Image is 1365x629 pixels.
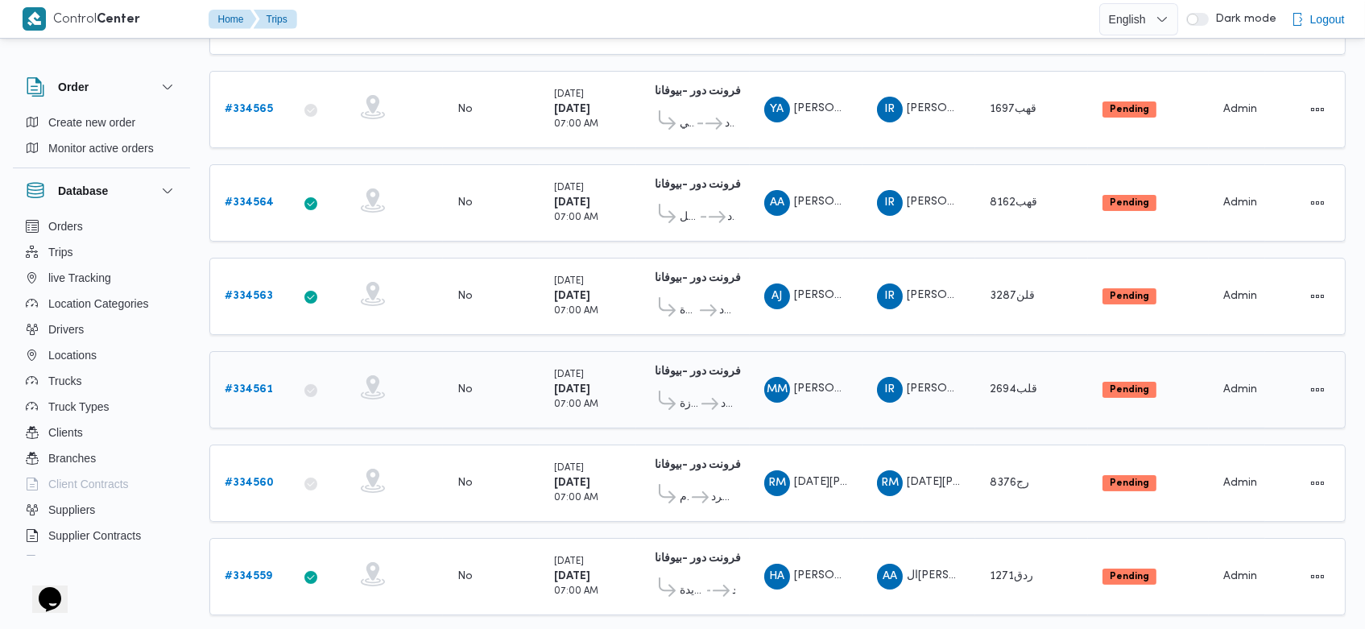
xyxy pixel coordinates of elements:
b: [DATE] [554,197,590,208]
span: فرونت دور مسطرد [721,395,734,414]
button: Actions [1305,97,1330,122]
button: Actions [1305,190,1330,216]
div: Ibrahem Rmdhan Ibrahem Athman AbobIsha [877,190,903,216]
span: قسم العجوزة [680,395,699,414]
span: HA [769,564,784,590]
button: Supplier Contracts [19,523,184,548]
span: فرونت دور مسطرد [728,208,735,227]
span: Admin [1223,197,1257,208]
button: Actions [1305,377,1330,403]
small: 07:00 AM [554,120,598,129]
h3: Order [58,77,89,97]
b: Pending [1110,292,1149,301]
button: Clients [19,420,184,445]
span: Logout [1310,10,1345,29]
small: 07:00 AM [554,494,598,503]
div: Order [13,110,190,168]
b: [DATE] [554,571,590,581]
b: # 334564 [225,197,274,208]
span: Pending [1102,382,1156,398]
small: [DATE] [554,184,584,192]
a: #334565 [225,100,273,119]
span: ردق1271 [990,571,1033,581]
iframe: chat widget [16,565,68,613]
span: Admin [1223,291,1257,301]
div: Mahmood Mustfi Muhammad Isamaail [764,377,790,403]
img: X8yXhbKr1z7QwAAAABJRU5ErkJggg== [23,7,46,31]
button: Truck Types [19,394,184,420]
b: Pending [1110,572,1149,581]
button: Actions [1305,470,1330,496]
span: [PERSON_NAME] [PERSON_NAME] [794,290,981,300]
button: Devices [19,548,184,574]
b: فرونت دور -بيوفانا [655,460,741,470]
button: Location Categories [19,291,184,317]
small: [DATE] [554,464,584,473]
span: RM [768,470,786,496]
span: Trips [48,242,73,262]
span: Create new order [48,113,135,132]
span: AJ [771,283,782,309]
button: live Tracking [19,265,184,291]
span: Pending [1102,288,1156,304]
span: [DATE][PERSON_NAME] [794,477,921,487]
span: Admin [1223,384,1257,395]
span: Clients [48,423,83,442]
div: Ibrahem Rmdhan Ibrahem Athman AbobIsha [877,97,903,122]
button: Order [26,77,177,97]
span: MM [767,377,788,403]
span: قسم قصر النيل [680,208,698,227]
span: Client Contracts [48,474,129,494]
b: # 334561 [225,384,273,395]
a: #334560 [225,474,274,493]
a: #334559 [225,567,272,586]
button: Database [26,181,177,201]
div: Ahmad Jmal Muhammad Mahmood Aljiazaoi [764,283,790,309]
span: Dark mode [1209,13,1276,26]
span: [PERSON_NAME][DATE] [PERSON_NAME] [907,103,1129,114]
span: RM [881,470,899,496]
b: [DATE] [554,478,590,488]
b: فرونت دور -بيوفانا [655,86,741,97]
b: [DATE] [554,384,590,395]
button: Logout [1284,3,1351,35]
button: Create new order [19,110,184,135]
div: Rmdhan Muhammad Muhammad Abadalamunam [877,470,903,496]
small: [DATE] [554,370,584,379]
b: # 334563 [225,291,273,301]
button: Client Contracts [19,471,184,497]
b: Pending [1110,478,1149,488]
span: [PERSON_NAME] نجدى [794,197,914,207]
div: No [457,196,473,210]
b: Pending [1110,105,1149,114]
div: Ibrahem Rmdhan Ibrahem Athman AbobIsha [877,377,903,403]
span: قلن3287 [990,291,1035,301]
span: ال[PERSON_NAME] [907,570,1010,581]
span: IR [884,283,895,309]
span: الهرم [680,488,689,507]
button: Actions [1305,283,1330,309]
span: Admin [1223,478,1257,488]
button: Suppliers [19,497,184,523]
button: Monitor active orders [19,135,184,161]
span: [PERSON_NAME] [PERSON_NAME] [794,570,981,581]
a: #334564 [225,193,274,213]
div: No [457,102,473,117]
span: Location Categories [48,294,149,313]
span: Truck Types [48,397,109,416]
span: Pending [1102,475,1156,491]
span: Orders [48,217,83,236]
span: رج8376 [990,478,1029,488]
span: Branches [48,449,96,468]
span: قلب2694 [990,384,1037,395]
a: #334563 [225,287,273,306]
button: Drivers [19,317,184,342]
small: 07:00 AM [554,213,598,222]
span: Pending [1102,195,1156,211]
span: [PERSON_NAME][DATE] [PERSON_NAME] [907,383,1129,394]
span: قهب8162 [990,197,1037,208]
span: فرونت دور مسطرد [732,581,734,601]
span: Drivers [48,320,84,339]
div: Yasain Abadalaziam Muhammad Ibrahem [764,97,790,122]
small: [DATE] [554,557,584,566]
